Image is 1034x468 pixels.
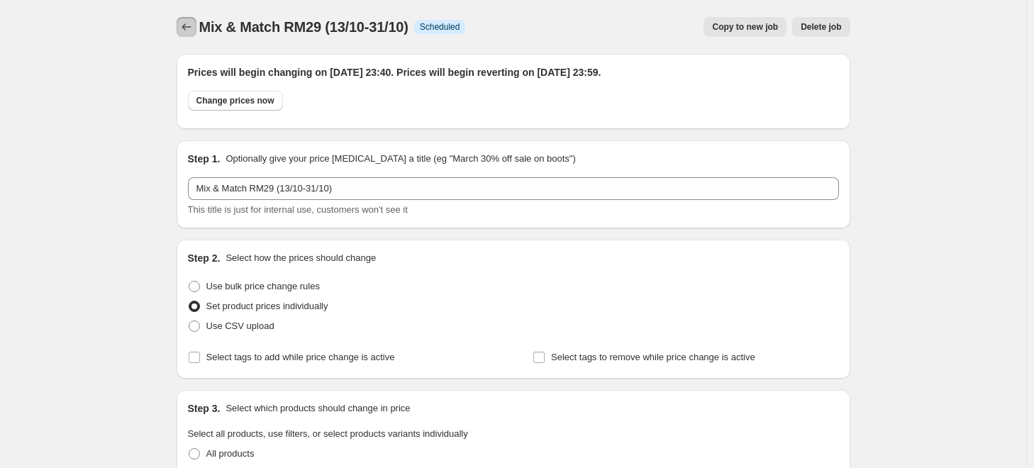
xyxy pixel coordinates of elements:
[801,21,841,33] span: Delete job
[206,352,395,362] span: Select tags to add while price change is active
[206,448,255,459] span: All products
[188,91,283,111] button: Change prices now
[712,21,778,33] span: Copy to new job
[188,401,221,416] h2: Step 3.
[188,177,839,200] input: 30% off holiday sale
[196,95,274,106] span: Change prices now
[188,204,408,215] span: This title is just for internal use, customers won't see it
[420,21,460,33] span: Scheduled
[206,321,274,331] span: Use CSV upload
[551,352,755,362] span: Select tags to remove while price change is active
[177,17,196,37] button: Price change jobs
[226,152,575,166] p: Optionally give your price [MEDICAL_DATA] a title (eg "March 30% off sale on boots")
[188,428,468,439] span: Select all products, use filters, or select products variants individually
[226,251,376,265] p: Select how the prices should change
[199,19,408,35] span: Mix & Match RM29 (13/10-31/10)
[792,17,850,37] button: Delete job
[188,251,221,265] h2: Step 2.
[226,401,410,416] p: Select which products should change in price
[206,301,328,311] span: Set product prices individually
[704,17,786,37] button: Copy to new job
[188,65,839,79] h2: Prices will begin changing on [DATE] 23:40. Prices will begin reverting on [DATE] 23:59.
[188,152,221,166] h2: Step 1.
[206,281,320,291] span: Use bulk price change rules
